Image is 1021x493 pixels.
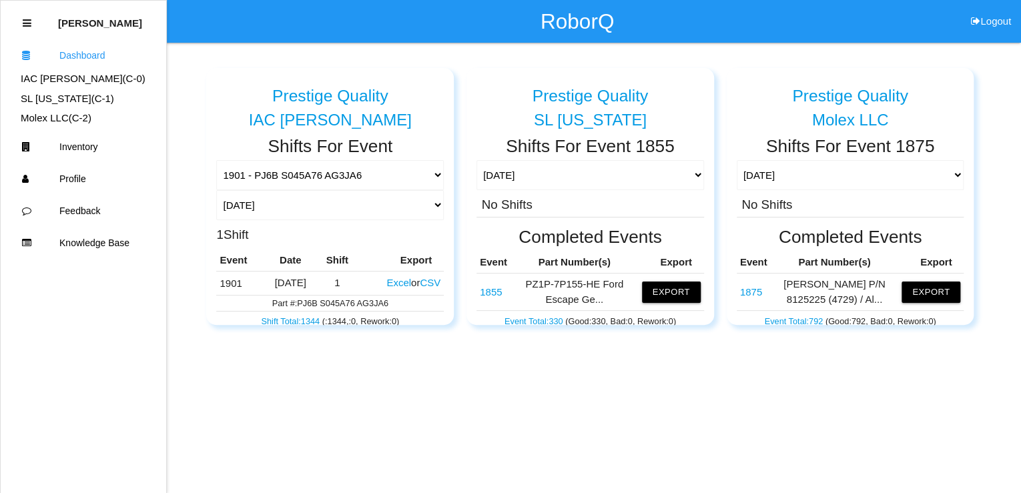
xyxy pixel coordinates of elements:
[1,131,166,163] a: Inventory
[770,274,898,311] td: [PERSON_NAME] P/N 8125225 (4729) / Al...
[639,252,704,274] th: Export
[737,227,964,247] h2: Completed Events
[216,137,444,156] h2: Shifts For Event
[220,313,440,328] p: ( : 1344 , : 0 , Rework: 0 )
[480,312,701,327] p: (Good: 330 , Bad: 0 , Rework: 0 )
[792,87,908,105] h5: Prestige Quality
[737,76,964,129] a: Prestige Quality Molex LLC
[317,272,357,296] td: 1
[1,39,166,71] a: Dashboard
[216,272,264,296] td: PJ6B S045A76 AG3JA6
[642,282,701,303] button: Export
[476,227,704,247] h2: Completed Events
[216,111,444,129] div: IAC [PERSON_NAME]
[737,274,771,311] td: Alma P/N 8125225 (4729) / Alma P/N 8125693 (4739)
[533,87,649,105] h5: Prestige Quality
[216,250,264,272] th: Event
[510,252,639,274] th: Part Number(s)
[737,137,964,156] h2: Shifts For Event 1875
[510,274,639,311] td: PZ1P-7P155-HE Ford Escape Ge...
[476,252,510,274] th: Event
[504,316,565,326] a: Event Total:330
[764,316,825,326] a: Event Total:792
[216,76,444,129] a: Prestige Quality IAC [PERSON_NAME]
[357,250,444,272] th: Export
[23,7,31,39] div: Close
[21,93,114,104] a: SL [US_STATE](C-1)
[737,111,964,129] div: Molex LLC
[58,7,142,29] p: Thomas Sontag
[482,195,533,212] h3: No Shifts
[216,295,444,311] td: Part #: PJ6B S045A76 AG3JA6
[740,312,961,327] p: (Good: 792 , Bad: 0 , Rework: 0 )
[420,277,440,288] button: CSV
[770,252,898,274] th: Part Number(s)
[476,137,704,156] h2: Shifts For Event 1855
[898,252,964,274] th: Export
[902,282,960,303] button: Export
[1,163,166,195] a: Profile
[261,316,322,326] a: Shift Total:1344
[272,87,388,105] h5: Prestige Quality
[385,276,440,291] div: or
[476,111,704,129] div: SL [US_STATE]
[1,195,166,227] a: Feedback
[317,250,357,272] th: Shift
[386,277,411,288] button: Excel
[21,73,145,84] a: IAC [PERSON_NAME](C-0)
[216,225,248,242] h3: 1 Shift
[476,76,704,129] a: Prestige Quality SL [US_STATE]
[264,250,317,272] th: Date
[740,286,762,298] a: 1875
[1,71,166,87] div: IAC Alma's Dashboard
[737,252,771,274] th: Event
[741,195,792,212] h3: No Shifts
[264,272,317,296] td: [DATE]
[480,286,502,298] a: 1855
[1,111,166,126] div: Molex LLC's Dashboard
[1,91,166,107] div: SL Tennessee's Dashboard
[476,274,510,311] td: PZ1P-7P155-HE Ford Escape Gear Shift Assy
[1,227,166,259] a: Knowledge Base
[21,112,91,123] a: Molex LLC(C-2)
